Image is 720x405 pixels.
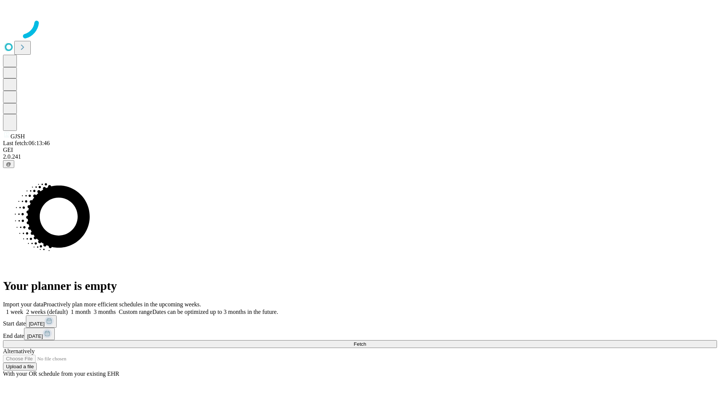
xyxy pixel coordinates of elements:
[3,363,37,370] button: Upload a file
[10,133,25,139] span: GJSH
[3,315,717,328] div: Start date
[3,370,119,377] span: With your OR schedule from your existing EHR
[6,161,11,167] span: @
[3,153,717,160] div: 2.0.241
[26,309,68,315] span: 2 weeks (default)
[3,301,43,307] span: Import your data
[354,341,366,347] span: Fetch
[3,348,34,354] span: Alternatively
[94,309,116,315] span: 3 months
[119,309,152,315] span: Custom range
[24,328,55,340] button: [DATE]
[26,315,57,328] button: [DATE]
[3,279,717,293] h1: Your planner is empty
[3,140,50,146] span: Last fetch: 06:13:46
[43,301,201,307] span: Proactively plan more efficient schedules in the upcoming weeks.
[3,328,717,340] div: End date
[71,309,91,315] span: 1 month
[152,309,278,315] span: Dates can be optimized up to 3 months in the future.
[27,333,43,339] span: [DATE]
[3,340,717,348] button: Fetch
[29,321,45,327] span: [DATE]
[3,147,717,153] div: GEI
[6,309,23,315] span: 1 week
[3,160,14,168] button: @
